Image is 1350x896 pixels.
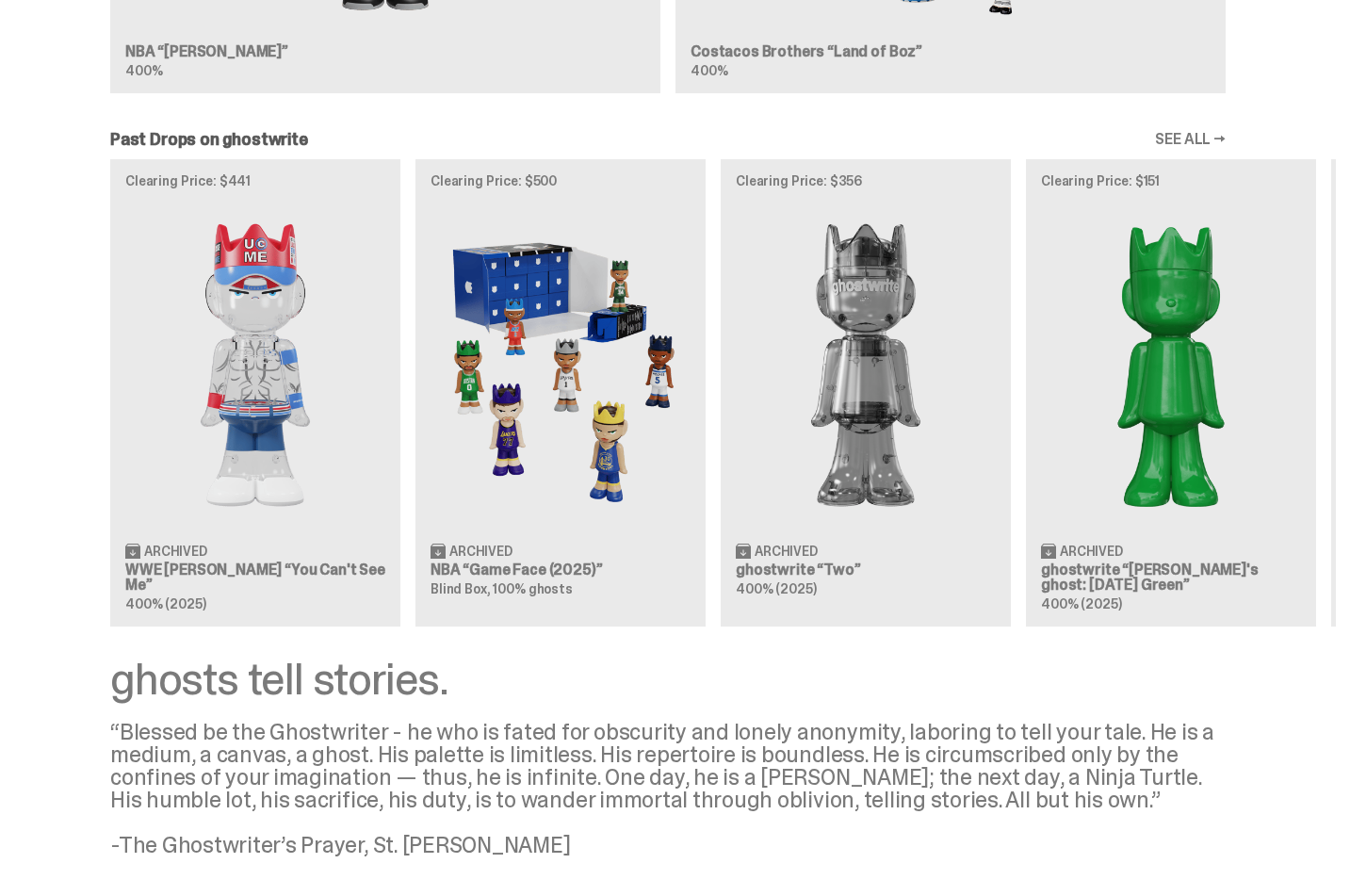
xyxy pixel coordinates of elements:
[125,62,162,79] span: 400%
[736,174,996,187] p: Clearing Price: $356
[125,174,385,187] p: Clearing Price: $441
[736,562,996,578] h3: ghostwrite “Two”
[125,595,205,612] span: 400% (2025)
[415,159,706,627] a: Clearing Price: $500 Game Face (2025) Archived
[431,174,691,187] p: Clearing Price: $500
[431,562,691,578] h3: NBA “Game Face (2025)”
[1041,203,1301,528] img: Schrödinger's ghost: Sunday Green
[144,545,207,558] span: Archived
[125,203,385,528] img: You Can't See Me
[125,562,385,593] h3: WWE [PERSON_NAME] “You Can't See Me”
[449,545,512,558] span: Archived
[110,131,308,148] h2: Past Drops on ghostwrite
[1026,159,1316,627] a: Clearing Price: $151 Schrödinger's ghost: Sunday Green Archived
[493,580,572,597] span: 100% ghosts
[1060,545,1123,558] span: Archived
[1155,132,1226,147] a: SEE ALL →
[110,657,1226,702] div: ghosts tell stories.
[691,44,1211,59] h3: Costacos Brothers “Land of Boz”
[1041,595,1121,612] span: 400% (2025)
[736,580,816,597] span: 400% (2025)
[110,159,400,627] a: Clearing Price: $441 You Can't See Me Archived
[110,721,1226,856] div: “Blessed be the Ghostwriter - he who is fated for obscurity and lonely anonymity, laboring to tel...
[721,159,1011,627] a: Clearing Price: $356 Two Archived
[431,203,691,528] img: Game Face (2025)
[1041,562,1301,593] h3: ghostwrite “[PERSON_NAME]'s ghost: [DATE] Green”
[755,545,818,558] span: Archived
[691,62,727,79] span: 400%
[736,203,996,528] img: Two
[125,44,645,59] h3: NBA “[PERSON_NAME]”
[1041,174,1301,187] p: Clearing Price: $151
[431,580,491,597] span: Blind Box,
